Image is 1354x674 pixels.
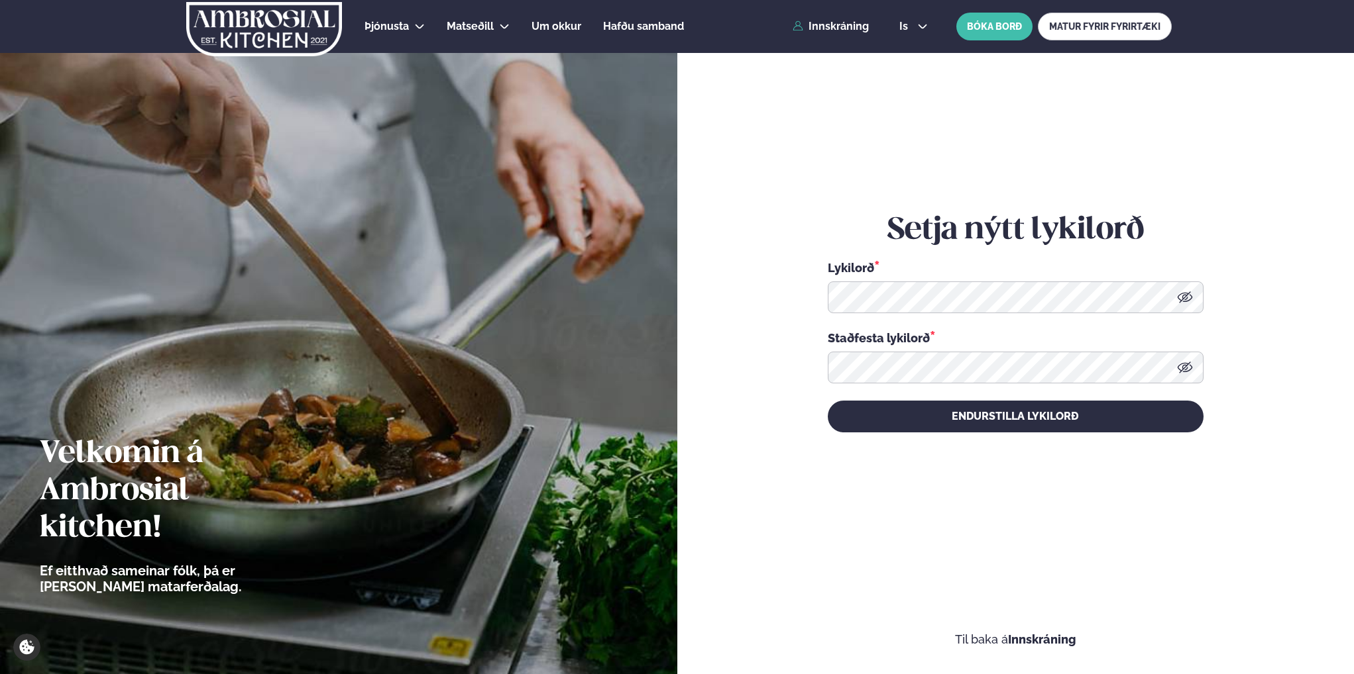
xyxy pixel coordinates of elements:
[956,13,1033,40] button: BÓKA BORÐ
[532,20,581,32] span: Um okkur
[1008,632,1076,646] a: Innskráning
[1038,13,1172,40] a: MATUR FYRIR FYRIRTÆKI
[13,634,40,661] a: Cookie settings
[828,259,1204,276] div: Lykilorð
[717,632,1315,648] p: Til baka á
[40,563,315,595] p: Ef eitthvað sameinar fólk, þá er [PERSON_NAME] matarferðalag.
[447,20,494,32] span: Matseðill
[828,401,1204,432] button: Endurstilla lykilorð
[828,212,1204,249] h2: Setja nýtt lykilorð
[365,19,409,34] a: Þjónusta
[793,21,869,32] a: Innskráning
[447,19,494,34] a: Matseðill
[365,20,409,32] span: Þjónusta
[828,329,1204,346] div: Staðfesta lykilorð
[603,20,684,32] span: Hafðu samband
[40,436,315,547] h2: Velkomin á Ambrosial kitchen!
[532,19,581,34] a: Um okkur
[185,2,343,56] img: logo
[603,19,684,34] a: Hafðu samband
[899,21,912,32] span: is
[889,21,938,32] button: is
